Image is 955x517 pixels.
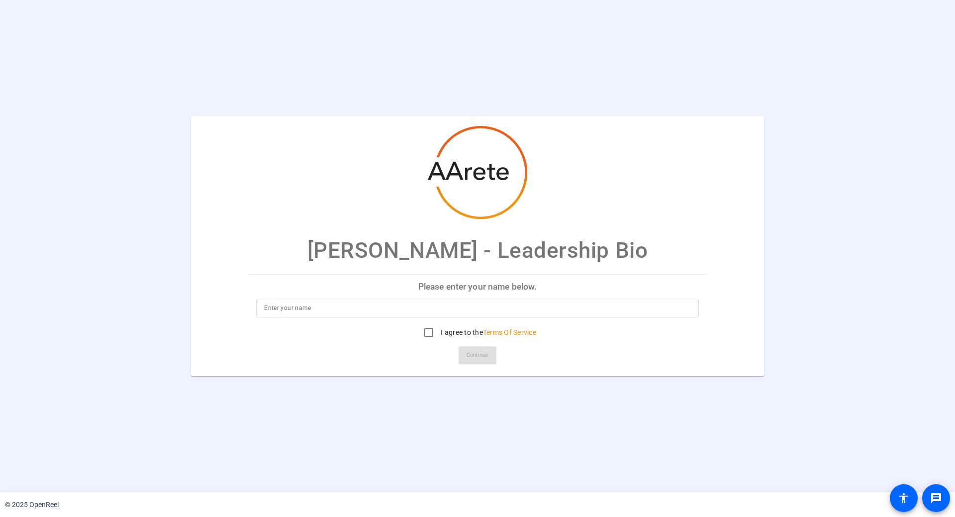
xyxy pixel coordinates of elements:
[248,275,707,299] p: Please enter your name below.
[428,126,527,219] img: company-logo
[439,327,536,337] label: I agree to the
[307,234,648,267] p: [PERSON_NAME] - Leadership Bio
[930,492,942,504] mat-icon: message
[264,302,691,314] input: Enter your name
[898,492,910,504] mat-icon: accessibility
[483,328,536,336] a: Terms Of Service
[5,500,59,510] div: © 2025 OpenReel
